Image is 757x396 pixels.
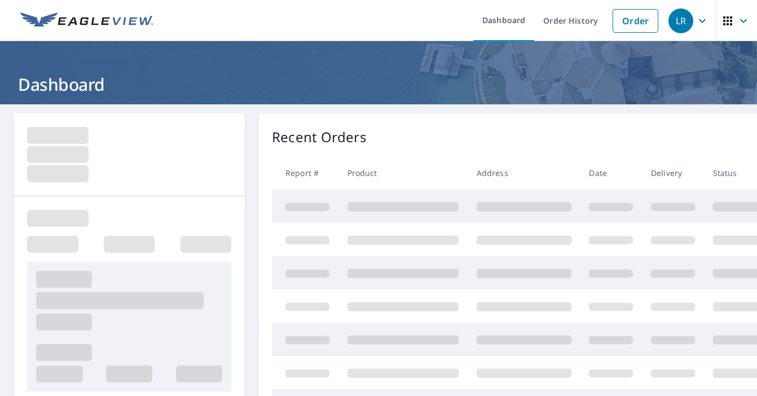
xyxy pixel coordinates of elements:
th: Date [580,156,642,190]
th: Delivery [642,156,704,190]
h1: Dashboard [14,73,743,96]
th: Product [338,156,468,190]
div: LR [668,8,693,33]
th: Report # [272,156,338,190]
th: Address [468,156,580,190]
p: Recent Orders [272,127,367,147]
a: Order [613,9,658,33]
img: EV Logo [20,12,153,29]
